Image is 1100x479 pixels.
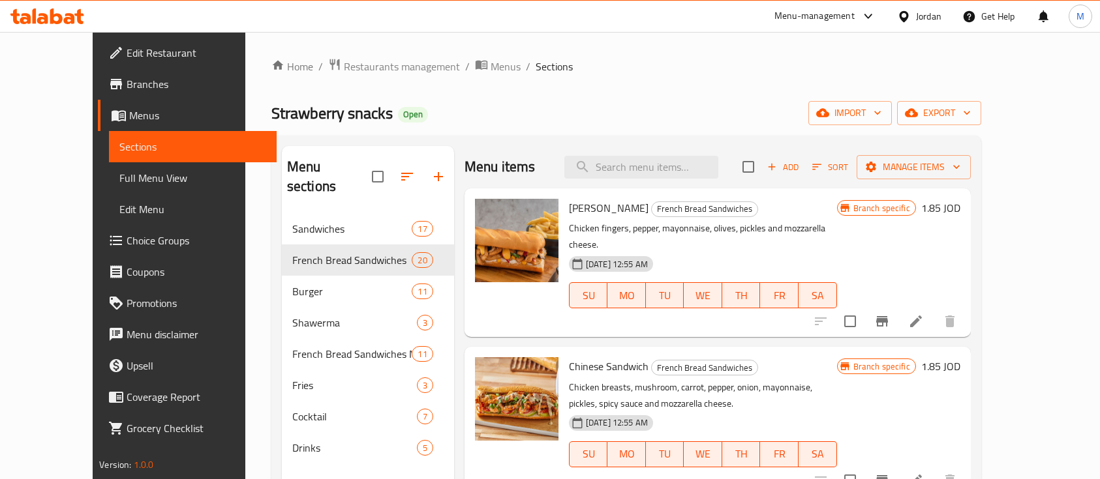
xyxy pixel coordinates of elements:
[908,313,924,329] a: Edit menu item
[765,444,793,463] span: FR
[282,244,454,276] div: French Bread Sandwiches20
[98,256,277,287] a: Coupons
[774,8,855,24] div: Menu-management
[857,155,971,179] button: Manage items
[282,370,454,401] div: Fries3
[569,220,837,253] p: Chicken fingers, pepper, mayonnaise, olives, pickles and mozzarella cheese.
[98,37,277,68] a: Edit Restaurant
[119,139,266,154] span: Sections
[417,440,433,456] div: items
[418,379,433,392] span: 3
[569,198,649,218] span: [PERSON_NAME]
[581,258,653,270] span: [DATE] 12:55 AM
[607,441,646,467] button: MO
[564,156,718,179] input: search
[99,456,131,473] span: Version:
[808,101,892,125] button: import
[292,252,412,268] span: French Bread Sandwiches
[684,282,722,308] button: WE
[809,157,851,177] button: Sort
[491,59,521,74] span: Menus
[412,283,433,299] div: items
[651,360,758,375] div: French Bread Sandwiches
[98,100,277,131] a: Menus
[282,338,454,370] div: French Bread Sandwiches Meals11
[819,105,881,121] span: import
[727,444,756,463] span: TH
[607,282,646,308] button: MO
[866,306,898,337] button: Branch-specific-item
[735,153,762,181] span: Select section
[417,315,433,330] div: items
[412,348,432,360] span: 11
[292,315,417,330] span: Shawerma
[465,59,470,74] li: /
[98,225,277,256] a: Choice Groups
[98,319,277,350] a: Menu disclaimer
[127,358,266,373] span: Upsell
[921,199,960,217] h6: 1.85 JOD
[98,381,277,413] a: Coverage Report
[292,440,417,456] span: Drinks
[465,157,536,177] h2: Menu items
[646,282,684,308] button: TU
[271,59,313,74] a: Home
[292,377,417,393] span: Fries
[287,157,372,196] h2: Menu sections
[398,109,428,120] span: Open
[412,346,433,362] div: items
[762,157,804,177] button: Add
[292,409,417,424] div: Cocktail
[418,411,433,423] span: 7
[282,208,454,469] nav: Menu sections
[292,346,412,362] span: French Bread Sandwiches Meals
[799,282,837,308] button: SA
[897,101,981,125] button: export
[412,285,432,298] span: 11
[569,379,837,412] p: Chicken breasts, mushroom, carrot, pepper, onion, mayonnaise, pickles, spicy sauce and mozzarella...
[412,221,433,237] div: items
[318,59,323,74] li: /
[412,254,432,267] span: 20
[836,308,864,335] span: Select to update
[526,59,530,74] li: /
[127,295,266,311] span: Promotions
[575,444,602,463] span: SU
[127,45,266,61] span: Edit Restaurant
[475,357,558,441] img: Chinese Sandwich
[109,162,277,194] a: Full Menu View
[127,76,266,92] span: Branches
[391,161,423,192] span: Sort sections
[575,286,602,305] span: SU
[292,221,412,237] span: Sandwiches
[98,350,277,381] a: Upsell
[282,432,454,463] div: Drinks5
[412,252,433,268] div: items
[127,264,266,280] span: Coupons
[417,377,433,393] div: items
[109,194,277,225] a: Edit Menu
[282,307,454,338] div: Shawerma3
[98,68,277,100] a: Branches
[921,357,960,375] h6: 1.85 JOD
[760,282,799,308] button: FR
[848,202,915,214] span: Branch specific
[569,356,649,376] span: Chinese Sandwich
[536,59,573,74] span: Sections
[760,441,799,467] button: FR
[722,441,761,467] button: TH
[129,108,266,123] span: Menus
[282,401,454,432] div: Cocktail7
[689,444,717,463] span: WE
[804,444,832,463] span: SA
[652,360,757,375] span: French Bread Sandwiches
[282,276,454,307] div: Burger11
[569,282,607,308] button: SU
[475,58,521,75] a: Menus
[127,233,266,248] span: Choice Groups
[651,201,758,217] div: French Bread Sandwiches
[271,98,393,128] span: Strawberry snacks
[127,389,266,405] span: Coverage Report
